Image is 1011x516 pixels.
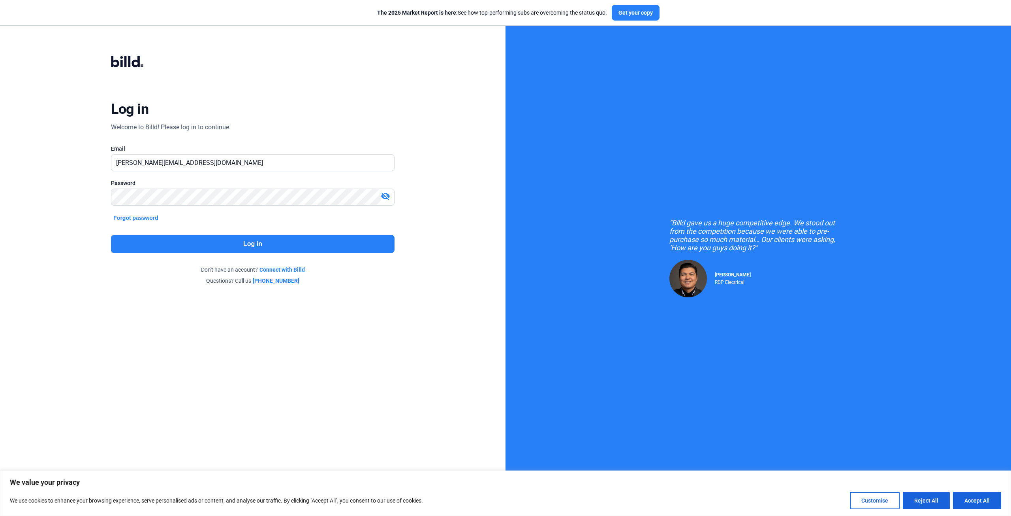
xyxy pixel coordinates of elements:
span: [PERSON_NAME] [715,272,751,278]
div: "Billd gave us a huge competitive edge. We stood out from the competition because we were able to... [669,219,847,252]
div: RDP Electrical [715,278,751,285]
div: See how top-performing subs are overcoming the status quo. [377,9,607,17]
div: Email [111,145,394,153]
button: Customise [850,492,900,509]
div: Questions? Call us [111,277,394,285]
mat-icon: visibility_off [381,191,390,201]
button: Get your copy [612,5,660,21]
button: Log in [111,235,394,253]
button: Forgot password [111,214,161,222]
span: The 2025 Market Report is here: [377,9,458,16]
a: [PHONE_NUMBER] [253,277,299,285]
p: We use cookies to enhance your browsing experience, serve personalised ads or content, and analys... [10,496,423,505]
button: Reject All [903,492,950,509]
div: Password [111,179,394,187]
div: Don't have an account? [111,266,394,274]
div: Log in [111,100,148,118]
p: We value your privacy [10,478,1001,487]
button: Accept All [953,492,1001,509]
img: Raul Pacheco [669,260,707,297]
div: Welcome to Billd! Please log in to continue. [111,123,231,132]
a: Connect with Billd [259,266,305,274]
